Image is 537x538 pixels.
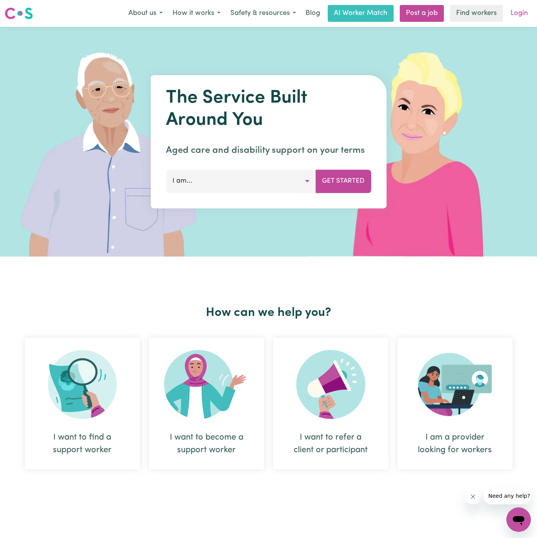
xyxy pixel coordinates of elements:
[166,170,316,193] button: I am...
[400,5,444,22] a: Post a job
[484,487,531,504] iframe: Message from company
[166,144,371,157] p: Aged care and disability support on your terms
[225,5,301,21] button: Safety & resources
[506,507,531,532] iframe: Button to launch messaging window
[149,338,264,469] div: I want to become a support worker
[48,350,117,419] img: Search
[43,431,122,456] div: I want to find a support worker
[20,306,517,320] h2: How can we help you?
[123,5,168,21] button: About us
[315,170,371,193] button: Get Started
[166,87,371,131] h1: The Service Built Around You
[25,338,140,469] div: I want to find a support worker
[506,5,532,22] a: Login
[416,431,494,456] div: I am a provider looking for workers
[168,431,246,456] div: I want to become a support worker
[450,5,503,22] a: Find workers
[168,5,225,21] button: How it works
[301,5,325,22] a: Blog
[397,338,512,469] div: I am a provider looking for workers
[465,489,481,504] iframe: Close message
[273,338,388,469] div: I want to refer a client or participant
[5,7,33,20] img: Careseekers logo
[328,5,394,22] a: AI Worker Match
[292,431,370,456] div: I want to refer a client or participant
[418,350,492,419] img: Provider
[5,5,33,22] a: Careseekers logo
[164,350,249,419] img: Become Worker
[296,350,365,419] img: Refer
